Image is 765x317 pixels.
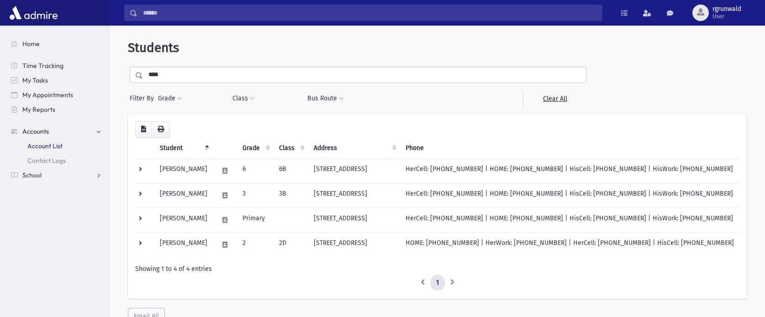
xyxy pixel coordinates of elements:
[22,40,40,48] span: Home
[712,5,741,13] span: rgrunwald
[4,102,109,117] a: My Reports
[237,183,274,208] td: 3
[4,168,109,182] a: School
[4,36,109,51] a: Home
[22,91,73,99] span: My Appointments
[128,40,179,55] span: Students
[154,138,213,159] th: Student: activate to sort column descending
[712,13,741,20] span: User
[4,58,109,73] a: Time Tracking
[274,138,308,159] th: Class: activate to sort column ascending
[7,4,60,22] img: AdmirePro
[154,158,213,183] td: [PERSON_NAME]
[137,5,602,21] input: Search
[274,232,308,257] td: 2D
[308,138,400,159] th: Address: activate to sort column ascending
[4,73,109,88] a: My Tasks
[22,76,48,84] span: My Tasks
[274,183,308,208] td: 3B
[130,94,158,103] span: Filter By
[237,158,274,183] td: 6
[307,90,344,107] button: Bus Route
[154,208,213,232] td: [PERSON_NAME]
[308,158,400,183] td: [STREET_ADDRESS]
[27,142,63,150] span: Account List
[154,183,213,208] td: [PERSON_NAME]
[237,208,274,232] td: Primary
[4,139,109,153] a: Account List
[232,90,255,107] button: Class
[22,127,49,135] span: Accounts
[237,138,274,159] th: Grade: activate to sort column ascending
[274,158,308,183] td: 6B
[22,171,42,179] span: School
[308,183,400,208] td: [STREET_ADDRESS]
[237,232,274,257] td: 2
[152,121,170,138] button: Print
[4,153,109,168] a: Contact Logs
[308,208,400,232] td: [STREET_ADDRESS]
[400,232,739,257] td: HOME: [PHONE_NUMBER] | HerWork: [PHONE_NUMBER] | HerCell: [PHONE_NUMBER] | HisCell: [PHONE_NUMBER]
[400,208,739,232] td: HerCell: [PHONE_NUMBER] | HOME: [PHONE_NUMBER] | HisCell: [PHONE_NUMBER] | HisWork: [PHONE_NUMBER]
[27,156,66,165] span: Contact Logs
[4,124,109,139] a: Accounts
[154,232,213,257] td: [PERSON_NAME]
[158,90,182,107] button: Grade
[22,105,55,114] span: My Reports
[400,183,739,208] td: HerCell: [PHONE_NUMBER] | HOME: [PHONE_NUMBER] | HisCell: [PHONE_NUMBER] | HisWork: [PHONE_NUMBER]
[400,158,739,183] td: HerCell: [PHONE_NUMBER] | HOME: [PHONE_NUMBER] | HisCell: [PHONE_NUMBER] | HisWork: [PHONE_NUMBER]
[430,275,445,291] a: 1
[135,264,739,274] div: Showing 1 to 4 of 4 entries
[135,121,152,138] button: CSV
[523,90,586,107] a: Clear All
[4,88,109,102] a: My Appointments
[400,138,739,159] th: Phone
[308,232,400,257] td: [STREET_ADDRESS]
[22,62,63,70] span: Time Tracking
